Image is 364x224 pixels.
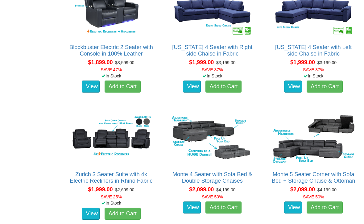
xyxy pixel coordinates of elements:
[303,67,324,72] font: SAVE 37%
[64,200,159,206] div: In Stock
[172,44,252,56] a: [US_STATE] 4 Seater with Right side Chaise in Fabric
[189,186,214,193] span: $2,099.00
[290,59,315,65] span: $1,999.00
[290,186,315,193] span: $2,099.00
[189,59,214,65] span: $1,999.00
[202,67,223,72] font: SAVE 37%
[303,194,324,199] font: SAVE 50%
[205,201,242,214] a: Add to Cart
[317,187,337,192] del: $4,199.00
[69,44,153,56] a: Blockbuster Electric 2 Seater with Console in 100% Leather
[284,81,302,93] a: View
[307,201,343,214] a: Add to Cart
[101,67,122,72] font: SAVE 47%
[317,60,337,65] del: $3,199.00
[88,186,113,193] span: $1,999.00
[70,171,153,184] a: Zurich 3 Seater Suite with 4x Electric Recliners in Rhino Fabric
[101,194,122,199] font: SAVE 25%
[183,81,201,93] a: View
[216,187,235,192] del: $4,199.00
[88,59,113,65] span: $1,899.00
[172,171,252,184] a: Monte 4 Seater with Sofa Bed & Double Storage Chaises
[105,208,141,220] a: Add to Cart
[64,73,159,79] div: In Stock
[266,73,361,79] div: In Stock
[216,60,235,65] del: $3,199.00
[115,187,134,192] del: $2,699.00
[275,44,352,56] a: [US_STATE] 4 Seater with Left side Chaise in Fabric
[205,81,242,93] a: Add to Cart
[170,113,255,165] img: Monte 4 Seater with Sofa Bed & Double Storage Chaises
[202,194,223,199] font: SAVE 50%
[183,201,201,214] a: View
[82,81,100,93] a: View
[284,201,302,214] a: View
[272,171,355,184] a: Monte 5 Seater Corner with Sofa Bed + Storage Chaise & Ottoman
[165,73,259,79] div: In Stock
[115,60,134,65] del: $3,599.00
[82,208,100,220] a: View
[69,113,154,165] img: Zurich 3 Seater Suite with 4x Electric Recliners in Rhino Fabric
[105,81,141,93] a: Add to Cart
[307,81,343,93] a: Add to Cart
[271,113,356,165] img: Monte 5 Seater Corner with Sofa Bed + Storage Chaise & Ottoman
